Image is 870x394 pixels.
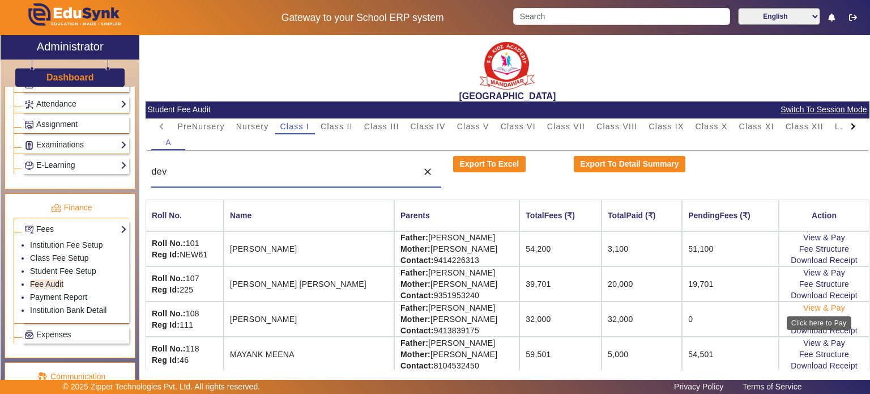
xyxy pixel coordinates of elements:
[682,302,779,337] td: 0
[547,122,585,130] span: Class VII
[422,166,433,177] mat-icon: close
[46,71,95,83] a: Dashboard
[479,38,536,91] img: b9104f0a-387a-4379-b368-ffa933cda262
[152,239,186,248] strong: Roll No.:
[224,337,394,372] td: MAYANK MEENA
[1,35,139,60] a: Administrator
[400,233,428,242] strong: Father:
[835,122,862,130] span: L.K.G.
[146,266,224,302] td: 107 225
[513,8,730,25] input: Search
[608,209,676,222] div: TotalPaid (₹)
[152,355,180,365] strong: Reg Id:
[152,250,180,259] strong: Reg Id:
[30,266,96,276] a: Student Fee Setup
[682,266,779,302] td: 19,701
[152,274,186,283] strong: Roll No.:
[803,338,845,348] a: View & Pay
[36,120,78,129] span: Assignment
[280,122,310,130] span: Class I
[30,240,103,249] a: Institution Fee Setup
[519,266,602,302] td: 39,701
[30,306,106,315] a: Institution Bank Detail
[24,118,127,131] a: Assignment
[36,330,71,339] span: Expenses
[696,122,728,130] span: Class X
[799,279,849,289] a: Fee Structure
[526,209,595,222] div: TotalFees (₹)
[30,293,87,302] a: Payment Report
[400,256,434,265] strong: Contact:
[146,101,869,118] mat-card-header: Student Fee Audit
[230,209,251,222] div: Name
[165,138,172,146] span: A
[400,350,430,359] strong: Mother:
[177,122,224,130] span: PreNursery
[596,122,637,130] span: Class VIII
[400,244,430,253] strong: Mother:
[501,122,536,130] span: Class VI
[394,266,519,302] td: [PERSON_NAME] [PERSON_NAME] 9351953240
[152,309,186,318] strong: Roll No.:
[25,121,33,129] img: Assignments.png
[46,72,94,83] h3: Dashboard
[152,209,182,222] div: Roll No.
[37,40,104,53] h2: Administrator
[146,337,224,372] td: 118 46
[519,302,602,337] td: 32,000
[230,209,388,222] div: Name
[780,103,867,116] span: Switch To Session Mode
[224,231,394,266] td: [PERSON_NAME]
[602,231,682,266] td: 3,100
[400,315,430,324] strong: Mother:
[602,266,682,302] td: 20,000
[799,350,849,359] a: Fee Structure
[14,202,129,214] p: Finance
[457,122,489,130] span: Class V
[649,122,684,130] span: Class IX
[63,381,261,393] p: © 2025 Zipper Technologies Pvt. Ltd. All rights reserved.
[400,279,430,289] strong: Mother:
[791,361,858,370] a: Download Receipt
[526,209,575,222] div: TotalFees (₹)
[400,326,434,335] strong: Contact:
[394,200,519,231] th: Parents
[574,156,685,173] button: Export To Detail Summary
[787,316,851,330] div: Click here to Pay
[682,231,779,266] td: 51,100
[737,379,807,394] a: Terms of Service
[146,231,224,266] td: 101 NEW61
[519,231,602,266] td: 54,200
[152,209,217,222] div: Roll No.
[146,302,224,337] td: 108 111
[411,122,446,130] span: Class IV
[14,371,129,383] p: Communication
[682,337,779,372] td: 54,501
[394,337,519,372] td: [PERSON_NAME] [PERSON_NAME] 8104532450
[364,122,399,130] span: Class III
[791,291,858,300] a: Download Receipt
[791,326,858,335] a: Download Receipt
[668,379,729,394] a: Privacy Policy
[602,337,682,372] td: 5,000
[25,331,33,339] img: Payroll.png
[791,256,858,265] a: Download Receipt
[151,165,412,179] input: Search student by Name, Father name or Mother name
[400,303,428,312] strong: Father:
[24,328,127,341] a: Expenses
[400,338,428,348] strong: Father:
[799,244,849,253] a: Fee Structure
[519,337,602,372] td: 59,501
[608,209,655,222] div: TotalPaid (₹)
[146,91,869,101] h2: [GEOGRAPHIC_DATA]
[453,156,526,173] button: Export To Excel
[803,303,845,312] a: View & Pay
[224,266,394,302] td: [PERSON_NAME] [PERSON_NAME]
[803,233,845,242] a: View & Pay
[394,231,519,266] td: [PERSON_NAME] [PERSON_NAME] 9414226313
[400,361,434,370] strong: Contact:
[30,253,89,262] a: Class Fee Setup
[321,122,353,130] span: Class II
[152,285,180,294] strong: Reg Id:
[30,279,63,289] a: Fee Audit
